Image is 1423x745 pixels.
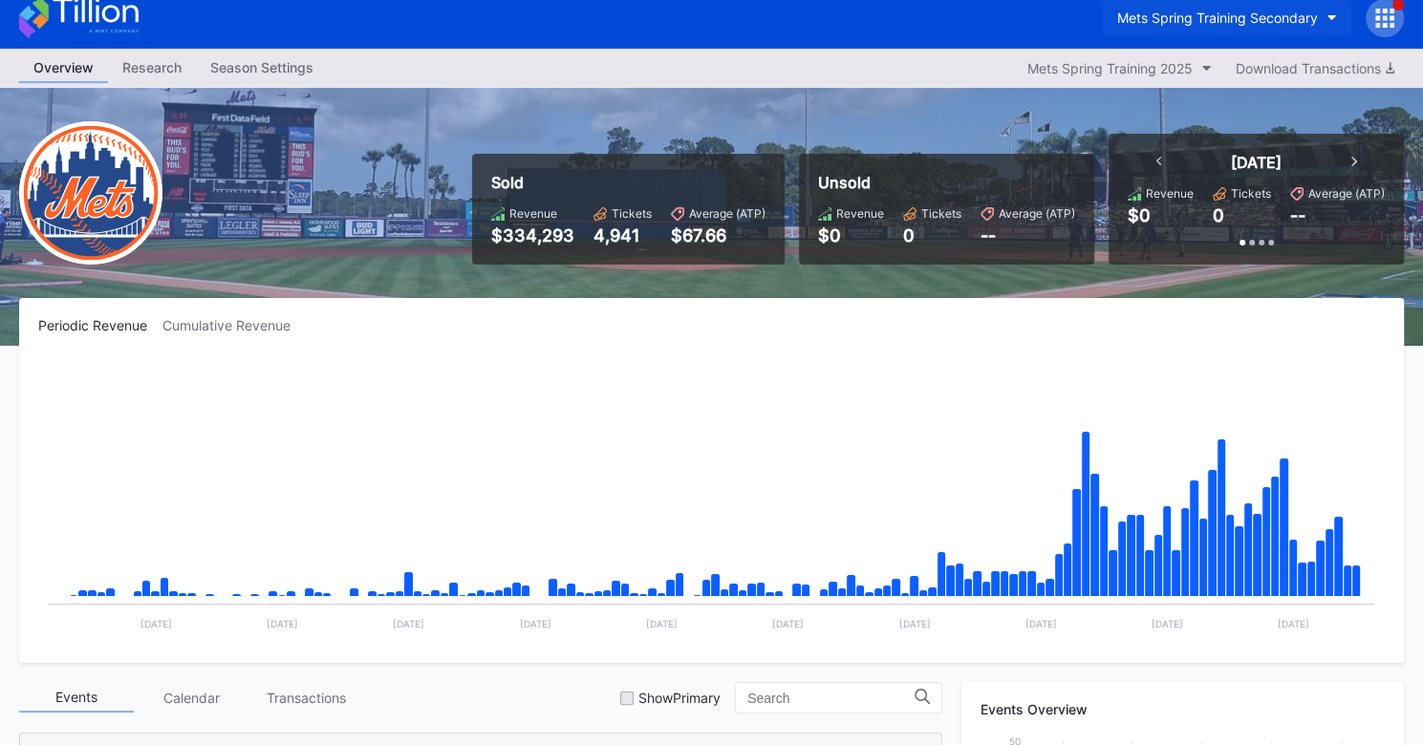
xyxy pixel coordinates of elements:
[1117,10,1318,26] div: Mets Spring Training Secondary
[612,206,652,221] div: Tickets
[393,618,424,629] text: [DATE]
[903,225,961,245] div: 0
[19,53,108,83] a: Overview
[1025,618,1057,629] text: [DATE]
[1128,205,1151,225] div: $0
[38,357,1384,644] svg: Chart title
[1226,55,1404,81] button: Download Transactions
[108,53,196,81] div: Research
[491,173,765,192] div: Sold
[1027,60,1193,76] div: Mets Spring Training 2025
[818,173,1075,192] div: Unsold
[646,618,678,629] text: [DATE]
[981,225,1075,245] div: --
[19,121,162,265] img: New-York-Mets-Transparent.png
[491,225,574,245] div: $334,293
[38,317,162,333] div: Periodic Revenue
[1146,186,1194,201] div: Revenue
[772,618,804,629] text: [DATE]
[671,225,765,245] div: $67.66
[921,206,961,221] div: Tickets
[1290,205,1305,225] div: --
[196,53,328,81] div: Season Settings
[899,618,931,629] text: [DATE]
[1152,618,1183,629] text: [DATE]
[1308,186,1385,201] div: Average (ATP)
[836,206,884,221] div: Revenue
[593,225,652,245] div: 4,941
[108,53,196,83] a: Research
[638,690,721,706] div: Show Primary
[818,225,884,245] div: $0
[999,206,1075,221] div: Average (ATP)
[1236,60,1394,76] div: Download Transactions
[140,618,172,629] text: [DATE]
[1278,618,1309,629] text: [DATE]
[981,701,1385,717] div: Events Overview
[162,317,306,333] div: Cumulative Revenue
[19,683,134,713] div: Events
[1231,186,1271,201] div: Tickets
[1213,205,1224,225] div: 0
[134,683,248,713] div: Calendar
[1231,153,1282,172] div: [DATE]
[248,683,363,713] div: Transactions
[520,618,551,629] text: [DATE]
[689,206,765,221] div: Average (ATP)
[509,206,557,221] div: Revenue
[1018,55,1221,81] button: Mets Spring Training 2025
[747,691,915,706] input: Search
[196,53,328,83] a: Season Settings
[267,618,298,629] text: [DATE]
